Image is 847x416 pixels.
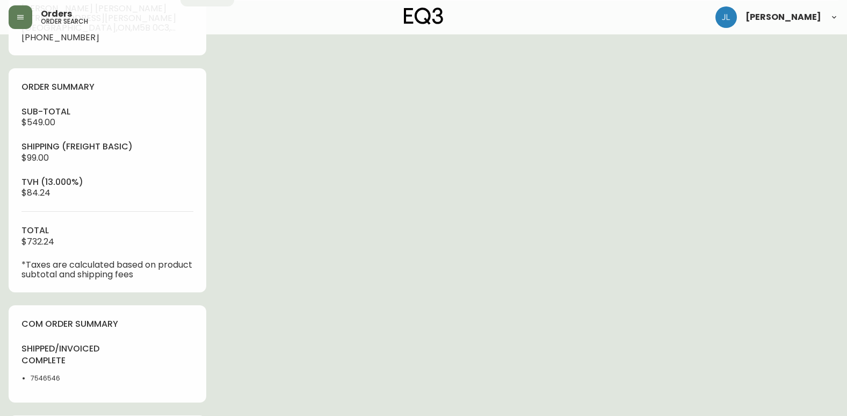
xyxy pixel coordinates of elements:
[745,13,821,21] span: [PERSON_NAME]
[21,141,193,153] h4: Shipping ( Freight Basic )
[21,152,49,164] span: $99.00
[21,81,193,93] h4: order summary
[21,343,101,367] h4: shipped/invoiced complete
[715,6,737,28] img: 1c9c23e2a847dab86f8017579b61559c
[21,33,176,42] span: [PHONE_NUMBER]
[21,260,193,279] p: *Taxes are calculated based on product subtotal and shipping fees
[21,225,193,236] h4: total
[21,116,55,128] span: $549.00
[31,374,101,383] li: 7546546
[21,235,54,248] span: $732.24
[21,318,193,330] h4: com order summary
[21,187,50,199] span: $84.24
[21,106,193,118] h4: sub-total
[404,8,444,25] img: logo
[21,176,193,188] h4: tvh (13.000%)
[41,18,88,25] h5: order search
[41,10,72,18] span: Orders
